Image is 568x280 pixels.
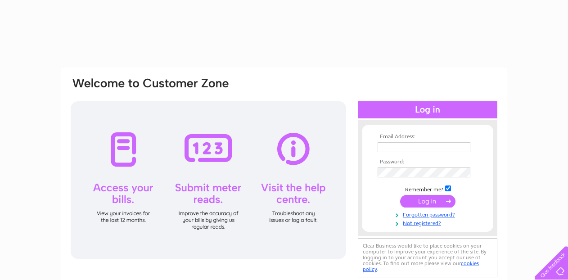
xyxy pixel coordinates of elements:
[378,210,480,218] a: Forgotten password?
[363,260,479,272] a: cookies policy
[375,134,480,140] th: Email Address:
[378,218,480,227] a: Not registered?
[358,238,497,277] div: Clear Business would like to place cookies on your computer to improve your experience of the sit...
[375,159,480,165] th: Password:
[400,195,455,208] input: Submit
[375,184,480,193] td: Remember me?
